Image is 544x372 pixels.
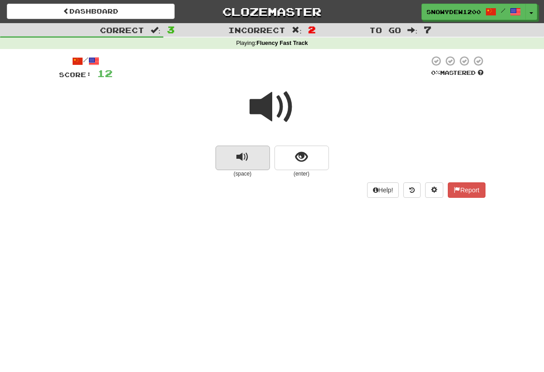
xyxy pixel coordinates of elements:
span: : [151,26,161,34]
button: show sentence [274,146,329,170]
span: SnowyDew1200 [426,8,481,16]
small: (space) [216,170,270,178]
small: (enter) [274,170,329,178]
a: Clozemaster [188,4,356,20]
span: Score: [59,71,92,78]
span: To go [369,25,401,34]
a: Dashboard [7,4,175,19]
div: Mastered [429,69,485,77]
a: SnowyDew1200 / [421,4,526,20]
span: Incorrect [228,25,285,34]
span: 7 [424,24,431,35]
button: Report [448,182,485,198]
span: / [501,7,505,14]
span: : [407,26,417,34]
span: Correct [100,25,144,34]
span: : [292,26,302,34]
span: 2 [308,24,316,35]
span: 3 [167,24,175,35]
div: / [59,55,113,67]
button: Help! [367,182,399,198]
button: replay audio [216,146,270,170]
button: Round history (alt+y) [403,182,421,198]
span: 12 [97,68,113,79]
strong: Fluency Fast Track [256,40,308,46]
span: 0 % [431,69,440,76]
